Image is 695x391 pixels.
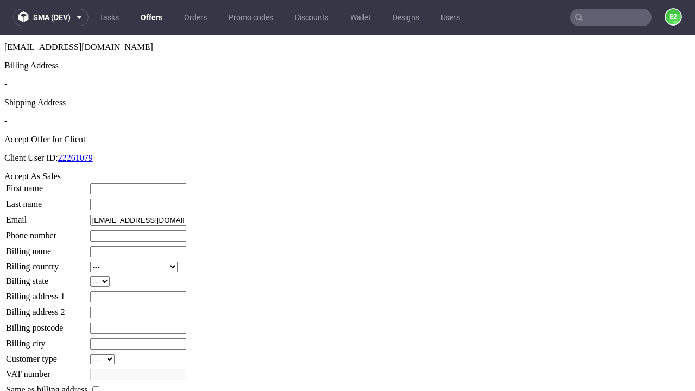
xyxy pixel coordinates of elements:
[4,118,691,128] p: Client User ID:
[4,100,691,110] div: Accept Offer for Client
[5,241,89,253] td: Billing state
[222,9,280,26] a: Promo codes
[58,118,93,128] a: 22261079
[5,287,89,300] td: Billing postcode
[5,256,89,268] td: Billing address 1
[178,9,213,26] a: Orders
[4,137,691,147] div: Accept As Sales
[5,272,89,284] td: Billing address 2
[4,26,691,36] div: Billing Address
[5,226,89,238] td: Billing country
[93,9,125,26] a: Tasks
[4,8,153,17] span: [EMAIL_ADDRESS][DOMAIN_NAME]
[5,303,89,316] td: Billing city
[5,163,89,176] td: Last name
[5,195,89,207] td: Phone number
[5,148,89,160] td: First name
[386,9,426,26] a: Designs
[33,14,71,21] span: sma (dev)
[5,333,89,346] td: VAT number
[434,9,466,26] a: Users
[4,45,7,54] span: -
[13,9,89,26] button: sma (dev)
[4,81,7,91] span: -
[5,349,89,361] td: Same as billing address
[5,179,89,192] td: Email
[5,211,89,223] td: Billing name
[5,319,89,330] td: Customer type
[344,9,377,26] a: Wallet
[666,9,681,24] figcaption: e2
[4,63,691,73] div: Shipping Address
[288,9,335,26] a: Discounts
[134,9,169,26] a: Offers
